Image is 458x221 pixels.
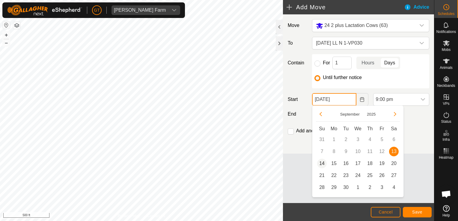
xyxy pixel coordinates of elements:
[94,7,100,13] span: GT
[439,156,454,159] span: Heatmap
[314,19,416,32] span: 24 2 plus Lactation Cows
[437,84,455,87] span: Neckbands
[3,31,10,39] button: +
[287,4,404,11] h2: Add Move
[314,37,416,49] span: 2025-08-13 LL N 1-VP030
[389,183,399,192] span: 4
[324,23,388,28] span: 24 2 plus Lactation Cows (63)
[328,134,340,146] td: 1
[417,93,429,105] div: dropdown trigger
[338,111,362,118] button: Choose Month
[343,126,349,131] span: Tu
[317,159,327,168] span: 14
[436,30,456,34] span: Notifications
[341,159,351,168] span: 16
[388,158,400,169] td: 20
[376,169,388,181] td: 26
[367,126,373,131] span: Th
[328,181,340,193] td: 29
[323,60,330,65] label: For
[441,120,451,123] span: Status
[285,19,310,32] label: Move
[364,146,376,158] td: 11
[376,146,388,158] td: 12
[376,181,388,193] td: 3
[316,181,328,193] td: 28
[412,210,422,214] span: Save
[365,171,375,180] span: 25
[7,5,82,16] img: Gallagher Logo
[416,37,428,49] div: dropdown trigger
[377,171,387,180] span: 26
[285,59,310,66] label: Contain
[391,126,397,131] span: Sa
[319,126,325,131] span: Su
[389,147,399,156] span: 13
[354,126,361,131] span: We
[380,126,384,131] span: Fr
[147,213,165,219] a: Contact Us
[3,39,10,46] button: –
[388,181,400,193] td: 4
[377,183,387,192] span: 3
[442,48,451,52] span: Mobs
[340,181,352,193] td: 30
[352,158,364,169] td: 17
[331,126,337,131] span: Mo
[112,5,168,15] span: Thoren Farm
[364,169,376,181] td: 25
[316,109,326,119] button: Previous Month
[384,59,395,66] span: Days
[296,128,358,133] label: Add another scheduled move
[364,111,378,118] button: Choose Year
[312,105,404,197] div: Choose Date
[388,134,400,146] td: 6
[328,158,340,169] td: 15
[356,93,368,106] button: Choose Date
[13,22,20,29] button: Map Layers
[434,203,458,220] a: Help
[388,169,400,181] td: 27
[442,214,450,217] span: Help
[365,159,375,168] span: 18
[353,159,363,168] span: 17
[371,207,400,217] button: Cancel
[364,158,376,169] td: 18
[352,134,364,146] td: 3
[352,169,364,181] td: 24
[364,134,376,146] td: 4
[316,169,328,181] td: 21
[317,183,327,192] span: 28
[377,159,387,168] span: 19
[3,22,10,29] button: Reset Map
[376,158,388,169] td: 19
[329,171,339,180] span: 22
[404,4,434,11] div: Advice
[352,181,364,193] td: 1
[440,66,453,69] span: Animals
[403,207,432,217] button: Save
[317,171,327,180] span: 21
[388,146,400,158] td: 13
[118,213,140,219] a: Privacy Policy
[389,159,399,168] span: 20
[316,146,328,158] td: 7
[416,19,428,32] div: dropdown trigger
[340,169,352,181] td: 23
[443,102,449,105] span: VPs
[390,109,400,119] button: Next Month
[341,183,351,192] span: 30
[168,5,180,15] div: dropdown trigger
[376,134,388,146] td: 5
[353,171,363,180] span: 24
[329,183,339,192] span: 29
[353,183,363,192] span: 1
[365,183,375,192] span: 2
[328,169,340,181] td: 22
[340,134,352,146] td: 2
[114,8,166,13] div: [PERSON_NAME] Farm
[373,93,417,105] span: 9:00 pm
[341,171,351,180] span: 23
[316,158,328,169] td: 14
[285,96,310,103] label: Start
